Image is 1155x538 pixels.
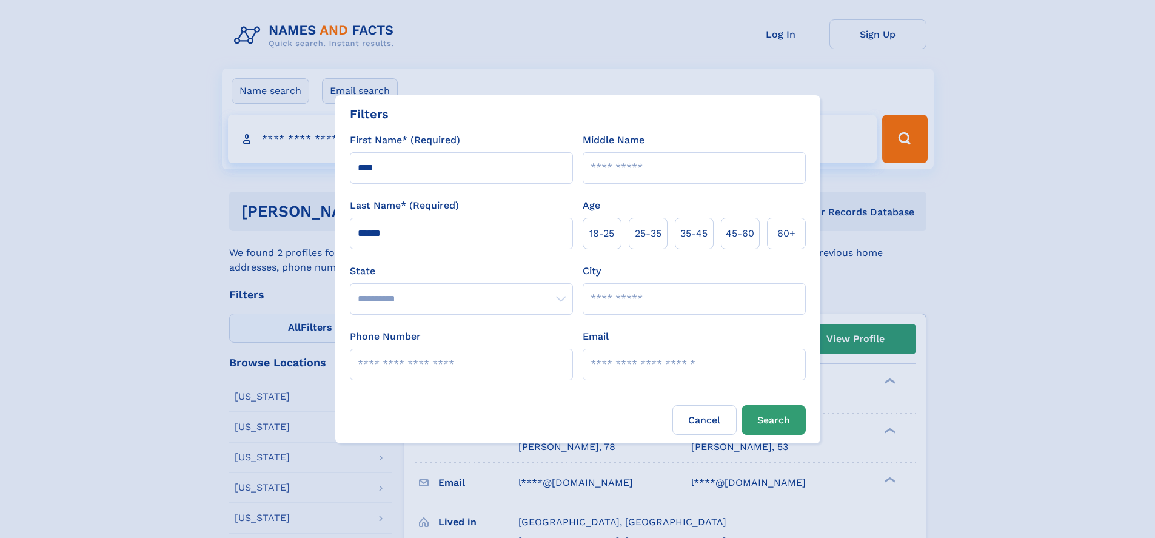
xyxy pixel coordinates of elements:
[589,226,614,241] span: 18‑25
[777,226,795,241] span: 60+
[583,264,601,278] label: City
[583,329,609,344] label: Email
[350,105,389,123] div: Filters
[680,226,708,241] span: 35‑45
[635,226,661,241] span: 25‑35
[350,133,460,147] label: First Name* (Required)
[672,405,737,435] label: Cancel
[350,198,459,213] label: Last Name* (Required)
[350,264,573,278] label: State
[742,405,806,435] button: Search
[583,198,600,213] label: Age
[726,226,754,241] span: 45‑60
[583,133,644,147] label: Middle Name
[350,329,421,344] label: Phone Number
